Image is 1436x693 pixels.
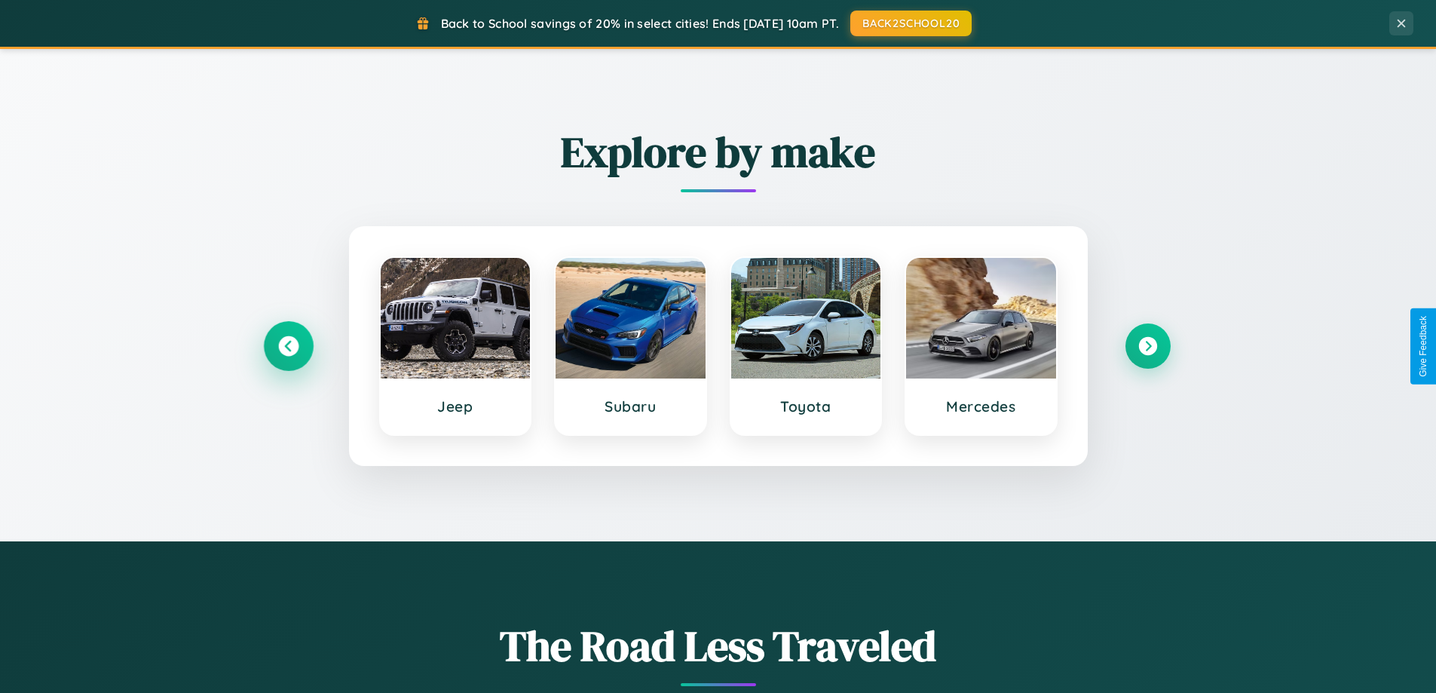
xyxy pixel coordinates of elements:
[850,11,972,36] button: BACK2SCHOOL20
[571,397,690,415] h3: Subaru
[921,397,1041,415] h3: Mercedes
[441,16,839,31] span: Back to School savings of 20% in select cities! Ends [DATE] 10am PT.
[1418,316,1428,377] div: Give Feedback
[266,123,1171,181] h2: Explore by make
[266,617,1171,675] h1: The Road Less Traveled
[746,397,866,415] h3: Toyota
[396,397,516,415] h3: Jeep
